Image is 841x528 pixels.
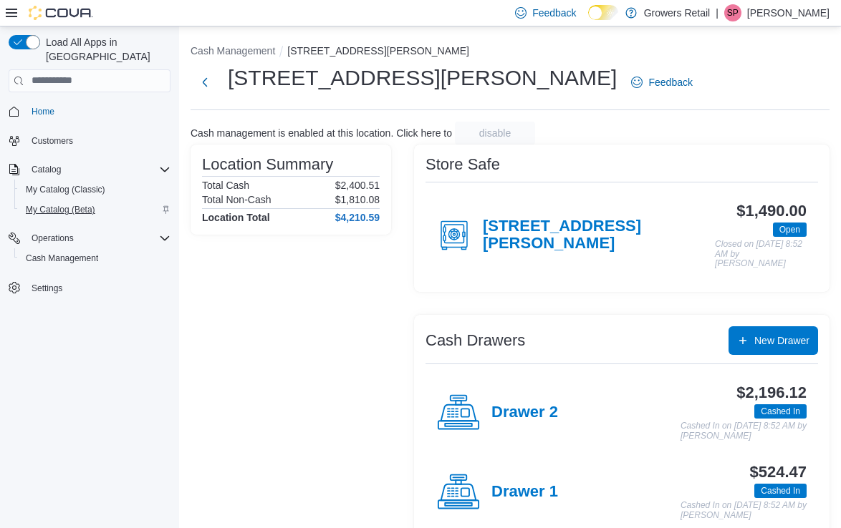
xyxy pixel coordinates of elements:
button: Settings [3,277,176,298]
a: My Catalog (Classic) [20,181,111,198]
button: My Catalog (Beta) [14,200,176,220]
h4: [STREET_ADDRESS][PERSON_NAME] [483,217,715,253]
div: Seth Paryani [724,4,741,21]
img: Cova [29,6,93,20]
span: Operations [26,230,170,247]
p: Cash management is enabled at this location. Click here to [191,127,452,139]
span: Home [26,102,170,120]
span: My Catalog (Beta) [20,201,170,218]
span: Cashed In [761,484,800,497]
span: Customers [26,132,170,150]
p: Closed on [DATE] 8:52 AM by [PERSON_NAME] [715,240,807,269]
button: Cash Management [191,45,275,57]
span: Catalog [26,161,170,178]
button: Cash Management [14,248,176,268]
span: Load All Apps in [GEOGRAPHIC_DATA] [40,35,170,64]
span: Catalog [32,164,61,175]
h4: Drawer 1 [491,483,558,502]
a: Settings [26,280,68,297]
span: Settings [26,278,170,296]
button: Home [3,101,176,122]
h1: [STREET_ADDRESS][PERSON_NAME] [228,64,617,92]
h4: Location Total [202,212,270,223]
span: Home [32,106,54,117]
span: Settings [32,283,62,294]
nav: Complex example [9,95,170,336]
span: Dark Mode [588,20,589,21]
p: Cashed In on [DATE] 8:52 AM by [PERSON_NAME] [681,501,807,520]
span: SP [727,4,739,21]
h3: $524.47 [750,464,807,481]
button: Operations [26,230,80,247]
span: New Drawer [754,333,809,348]
span: Feedback [532,6,576,20]
span: My Catalog (Classic) [20,181,170,198]
span: Open [773,223,807,237]
p: | [716,4,719,21]
span: Cashed In [761,405,800,418]
span: Open [779,223,800,236]
h4: $4,210.59 [335,212,380,223]
a: Customers [26,132,79,150]
h3: Cash Drawers [426,332,525,349]
span: Cash Management [26,253,98,264]
button: disable [455,122,535,145]
span: Cashed In [754,484,807,498]
span: Cashed In [754,404,807,419]
span: disable [479,126,511,140]
button: [STREET_ADDRESS][PERSON_NAME] [287,45,469,57]
p: Cashed In on [DATE] 8:52 AM by [PERSON_NAME] [681,421,807,441]
p: Growers Retail [644,4,711,21]
nav: An example of EuiBreadcrumbs [191,44,830,61]
span: My Catalog (Beta) [26,204,95,215]
h3: Store Safe [426,156,500,173]
h4: Drawer 2 [491,404,558,422]
a: Home [26,103,60,120]
input: Dark Mode [588,5,618,20]
h6: Total Cash [202,180,249,191]
button: Customers [3,130,176,151]
p: $1,810.08 [335,194,380,205]
p: $2,400.51 [335,180,380,191]
span: Cash Management [20,250,170,267]
h3: $2,196.12 [736,384,807,401]
span: Customers [32,135,73,147]
h3: $1,490.00 [736,202,807,220]
button: Catalog [26,161,67,178]
button: Next [191,68,219,97]
h6: Total Non-Cash [202,194,271,205]
a: Feedback [625,68,698,97]
span: Feedback [648,75,692,89]
button: New Drawer [729,326,818,355]
button: My Catalog (Classic) [14,180,176,200]
a: Cash Management [20,250,104,267]
p: [PERSON_NAME] [747,4,830,21]
span: My Catalog (Classic) [26,184,105,195]
button: Operations [3,228,176,248]
h3: Location Summary [202,156,333,173]
button: Catalog [3,160,176,180]
a: My Catalog (Beta) [20,201,101,218]
span: Operations [32,233,74,244]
